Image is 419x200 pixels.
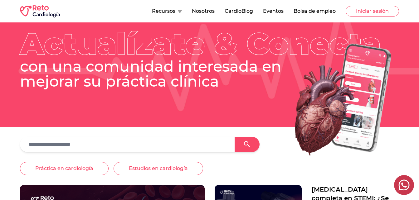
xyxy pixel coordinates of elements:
button: Recursos [152,7,182,15]
button: Práctica en cardiología [20,162,109,175]
img: RETO Cardio Logo [20,5,60,17]
button: CardioBlog [225,7,253,15]
button: Nosotros [192,7,215,15]
button: Iniciar sesión [346,6,399,17]
button: Estudios en cardiología [114,162,203,175]
button: Eventos [263,7,284,15]
button: Bolsa de empleo [294,7,336,15]
img: Heart [268,37,399,163]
